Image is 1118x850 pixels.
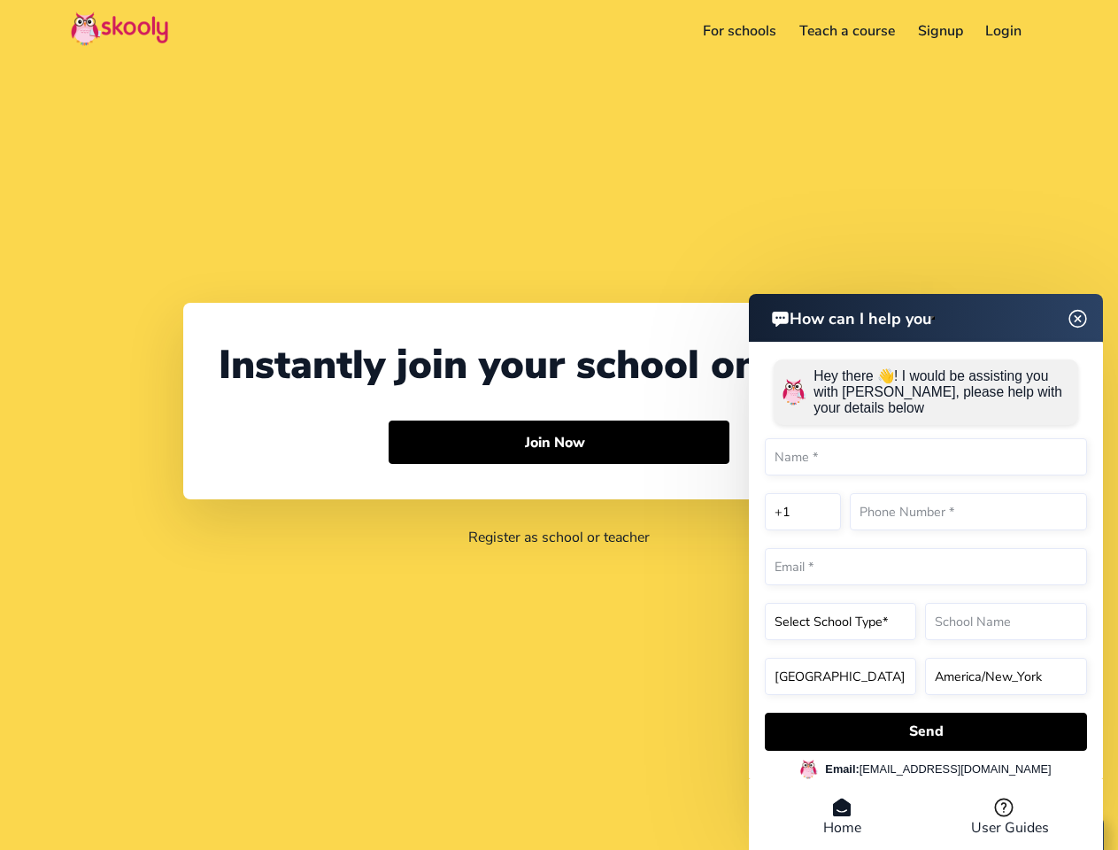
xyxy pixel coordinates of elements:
button: Join Now [389,421,729,465]
a: Teach a course [788,17,906,45]
a: Login [974,17,1033,45]
img: Skooly [71,12,168,46]
a: For schools [692,17,789,45]
div: Instantly join your school on Skooly [219,338,900,392]
a: Signup [906,17,975,45]
a: Register as school or teacher [468,528,650,547]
